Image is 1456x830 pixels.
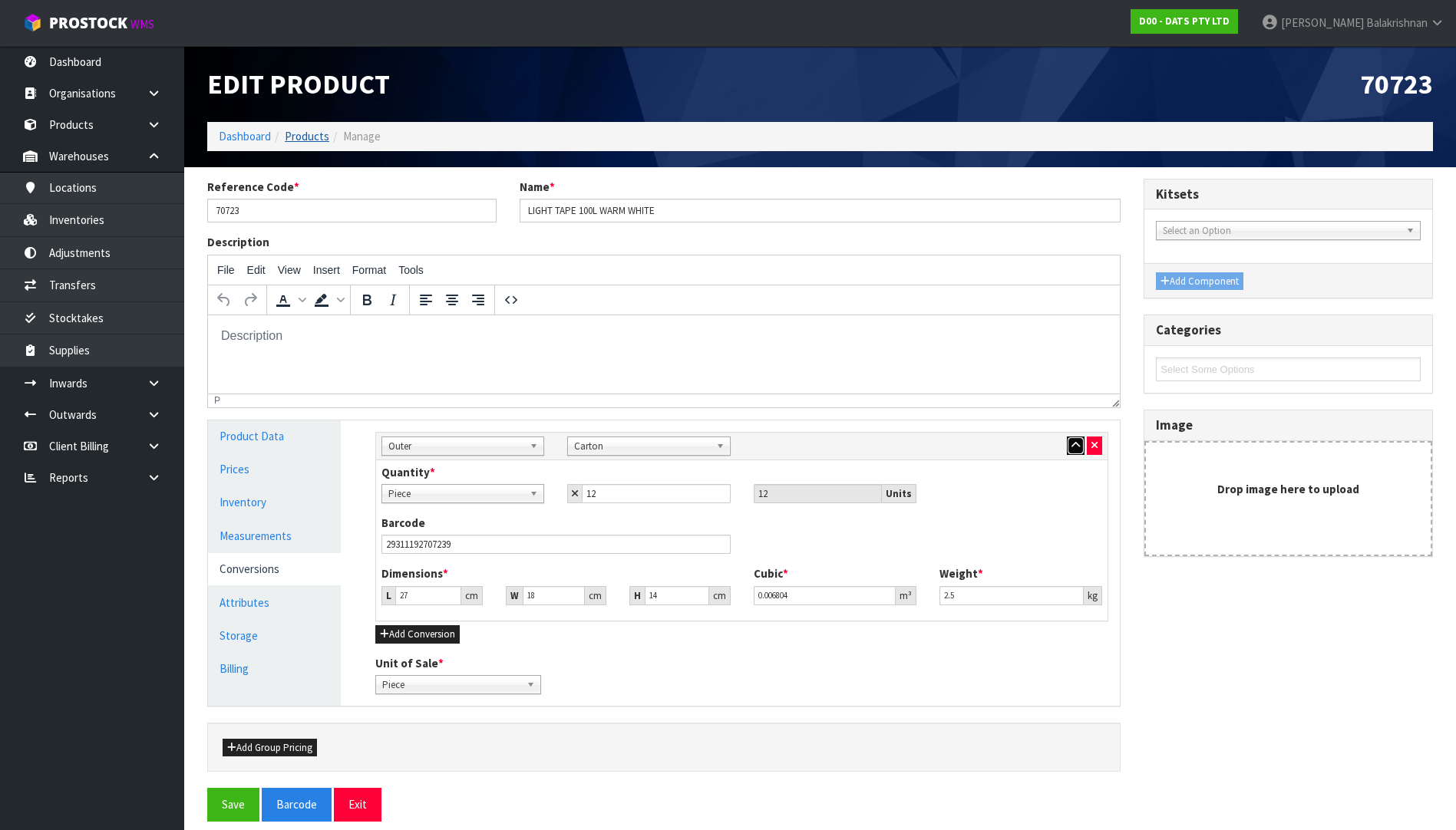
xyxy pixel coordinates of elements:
[1366,15,1428,30] span: Balakrishnan
[381,515,425,531] label: Barcode
[208,486,341,518] a: Inventory
[1108,394,1121,407] div: Resize
[237,287,263,313] button: Redo
[208,520,341,552] a: Measurements
[208,453,341,485] a: Prices
[388,485,523,503] span: Piece
[1217,482,1359,496] strong: Drop image here to upload
[1156,187,1421,202] h3: Kitsets
[582,484,730,503] input: Child Qty
[1131,9,1238,34] a: D00 - DATS PTY LTD
[754,586,896,605] input: Cubic
[211,287,237,313] button: Undo
[354,287,380,313] button: Bold
[208,315,1120,394] iframe: Rich Text Area. Press ALT-0 for help.
[461,586,483,605] div: cm
[214,395,220,406] div: p
[709,586,731,605] div: cm
[381,535,731,554] input: Barcode
[386,589,391,602] strong: L
[208,653,341,684] a: Billing
[388,437,523,456] span: Outer
[395,586,461,605] input: Length
[1139,15,1230,28] strong: D00 - DATS PTY LTD
[1156,418,1421,433] h3: Image
[207,179,299,195] label: Reference Code
[285,129,329,143] a: Products
[398,264,424,276] span: Tools
[208,553,341,585] a: Conversions
[375,655,444,671] label: Unit of Sale
[886,487,912,500] strong: Units
[896,586,916,605] div: m³
[645,586,709,605] input: Height
[334,788,381,821] button: Exit
[585,586,606,605] div: cm
[498,287,524,313] button: Source code
[510,589,519,602] strong: W
[223,739,317,757] button: Add Group Pricing
[754,565,788,581] label: Cubic
[262,788,332,821] button: Barcode
[413,287,439,313] button: Align left
[208,587,341,618] a: Attributes
[1084,586,1102,605] div: kg
[309,287,347,313] div: Background color
[270,287,309,313] div: Text color
[439,287,465,313] button: Align center
[1156,323,1421,338] h3: Categories
[343,129,381,143] span: Manage
[520,179,555,195] label: Name
[49,13,127,33] span: ProStock
[352,264,386,276] span: Format
[130,17,154,31] small: WMS
[754,484,882,503] input: Unit Qty
[1156,272,1243,291] button: Add Component
[313,264,340,276] span: Insert
[375,625,460,644] button: Add Conversion
[217,264,235,276] span: File
[465,287,491,313] button: Align right
[634,589,641,602] strong: H
[380,287,406,313] button: Italic
[208,420,341,452] a: Product Data
[278,264,301,276] span: View
[208,620,341,651] a: Storage
[247,264,266,276] span: Edit
[520,199,1121,222] input: Name
[523,586,586,605] input: Width
[219,129,271,143] a: Dashboard
[23,13,42,32] img: cube-alt.png
[1163,222,1400,240] span: Select an Option
[574,437,709,456] span: Carton
[382,676,520,694] span: Piece
[1281,15,1364,30] span: [PERSON_NAME]
[207,199,497,222] input: Reference Code
[381,565,448,581] label: Dimensions
[381,464,435,480] label: Quantity
[207,67,390,101] span: Edit Product
[207,788,259,821] button: Save
[1360,67,1433,101] span: 70723
[939,565,983,581] label: Weight
[207,234,269,250] label: Description
[939,586,1084,605] input: Weight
